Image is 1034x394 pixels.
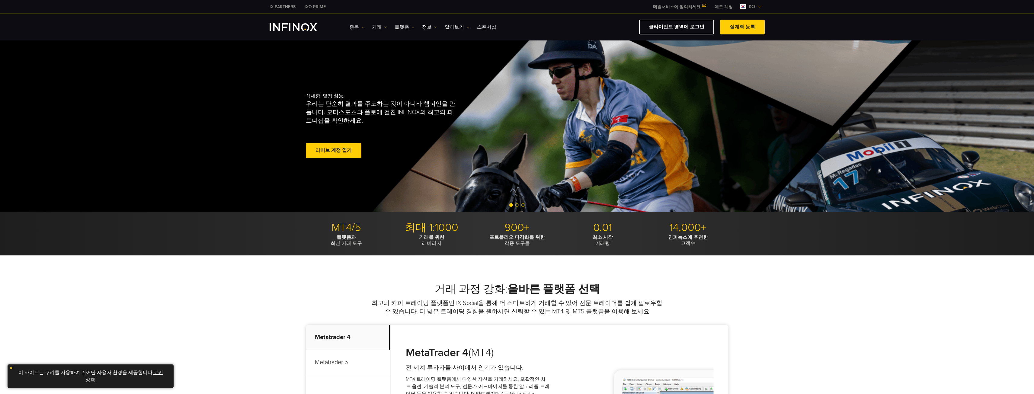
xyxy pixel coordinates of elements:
[306,234,387,246] p: 최신 거래 도구
[306,100,458,125] p: 우리는 단순히 결과를 주도하는 것이 아니라 챔피언을 만듭니다. 모터스포츠와 폴로에 걸친 INFINOX의 최고의 파트너십을 확인하세요.
[515,203,519,207] span: Go to slide 2
[507,283,600,296] strong: 올바른 플랫폼 선택
[306,83,496,169] div: 섬세함. 열정.
[406,346,469,359] strong: MetaTrader 4
[391,234,472,246] p: 레버리지
[592,234,613,240] strong: 최소 시작
[395,24,415,31] a: 플랫폼
[521,203,525,207] span: Go to slide 3
[391,221,472,234] p: 최대 1:1000
[477,234,558,246] p: 각종 도구들
[562,234,643,246] p: 거래량
[371,299,664,316] p: 최고의 카피 트레이딩 플랫폼인 IX Social을 통해 더 스마트하게 거래할 수 있어 전문 트레이더를 쉽게 팔로우할 수 있습니다. 더 넓은 트레이딩 경험을 원하시면 신뢰할 수...
[422,24,437,31] a: 정보
[306,221,387,234] p: MT4/5
[406,364,550,372] h4: 전 세계 투자자들 사이에서 인기가 있습니다.
[648,234,728,246] p: 고객수
[11,367,171,385] p: 이 사이트는 쿠키를 사용하여 뛰어난 사용자 환경을 제공합니다. .
[746,3,757,10] span: ko
[306,350,390,375] p: Metatrader 5
[306,283,728,296] h2: 거래 과정 강화:
[720,20,765,34] a: 실계좌 등록
[477,221,558,234] p: 900+
[372,24,387,31] a: 거래
[419,234,444,240] strong: 거래를 위한
[509,203,513,207] span: Go to slide 1
[337,234,356,240] strong: 플랫폼과
[270,23,331,31] a: INFINOX Logo
[349,24,364,31] a: 종목
[489,234,545,240] strong: 포트폴리오 다각화를 위한
[300,4,330,10] a: INFINOX
[710,4,737,10] a: INFINOX MENU
[477,24,496,31] a: 스폰서십
[639,20,714,34] a: 클라이언트 영역에 로그인
[306,143,361,158] a: 라이브 계정 열기
[334,93,344,99] strong: 성능.
[9,366,13,370] img: yellow close icon
[406,346,550,359] h3: (MT4)
[668,234,708,240] strong: 인피녹스에 추천한
[306,325,390,350] p: Metatrader 4
[648,4,710,9] a: 메일서비스에 참여하세요
[445,24,469,31] a: 알아보기
[648,221,728,234] p: 14,000+
[562,221,643,234] p: 0.01
[265,4,300,10] a: INFINOX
